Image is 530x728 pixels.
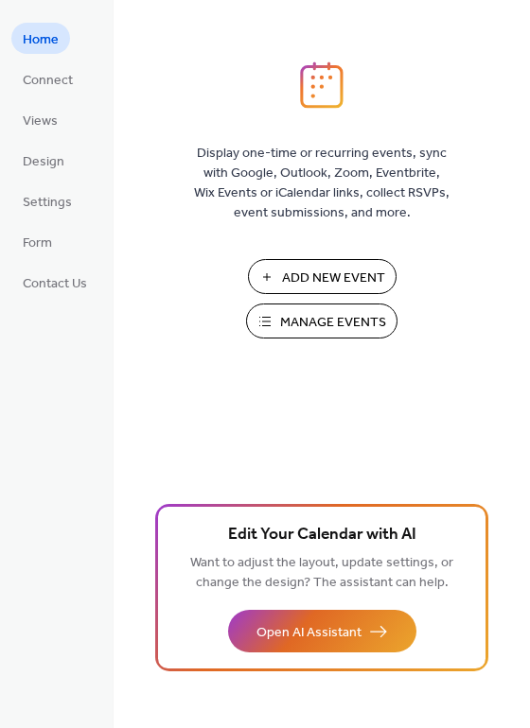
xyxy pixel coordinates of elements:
a: Connect [11,63,84,95]
button: Manage Events [246,303,397,338]
button: Open AI Assistant [228,610,416,652]
span: Want to adjust the layout, update settings, or change the design? The assistant can help. [190,550,453,596]
span: Add New Event [282,269,385,288]
span: Form [23,234,52,253]
span: Connect [23,71,73,91]
a: Home [11,23,70,54]
a: Form [11,226,63,257]
span: Display one-time or recurring events, sync with Google, Outlook, Zoom, Eventbrite, Wix Events or ... [194,144,450,223]
a: Contact Us [11,267,98,298]
a: Views [11,104,69,135]
a: Settings [11,185,83,217]
span: Home [23,30,59,50]
span: Edit Your Calendar with AI [228,522,416,548]
button: Add New Event [248,259,397,294]
span: Settings [23,193,72,213]
span: Open AI Assistant [256,623,362,643]
span: Views [23,112,58,131]
span: Manage Events [280,313,386,333]
span: Design [23,152,64,172]
span: Contact Us [23,274,87,294]
a: Design [11,145,76,176]
img: logo_icon.svg [300,61,344,109]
